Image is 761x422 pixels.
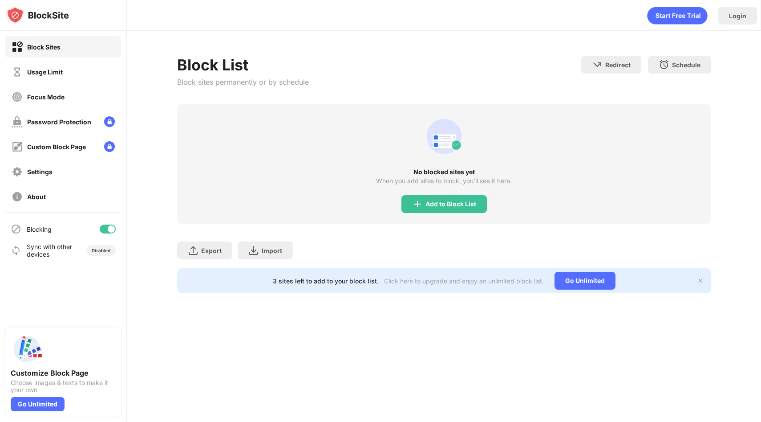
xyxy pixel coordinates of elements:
[605,61,631,69] div: Redirect
[425,201,476,208] div: Add to Block List
[27,243,73,258] div: Sync with other devices
[11,245,21,256] img: sync-icon.svg
[384,277,544,285] div: Click here to upgrade and enjoy an unlimited block list.
[27,193,46,201] div: About
[201,247,222,254] div: Export
[177,168,711,176] div: No blocked sites yet
[27,43,61,51] div: Block Sites
[12,41,23,53] img: block-on.svg
[177,56,309,74] div: Block List
[177,78,309,86] div: Block sites permanently or by schedule
[11,397,65,411] div: Go Unlimited
[273,277,379,285] div: 3 sites left to add to your block list.
[697,277,704,284] img: x-button.svg
[11,333,43,365] img: push-custom-page.svg
[27,93,65,101] div: Focus Mode
[92,248,110,253] div: Disabled
[555,272,615,290] div: Go Unlimited
[12,166,23,177] img: settings-off.svg
[27,168,53,176] div: Settings
[12,116,23,127] img: password-protection-off.svg
[12,66,23,78] img: time-usage-off.svg
[423,115,466,158] div: animation
[12,141,23,152] img: customize-block-page-off.svg
[11,379,116,393] div: Choose images & texts to make it your own
[27,143,86,151] div: Custom Block Page
[12,191,23,202] img: about-off.svg
[27,68,63,76] div: Usage Limit
[104,141,115,152] img: lock-menu.svg
[6,6,69,24] img: logo-blocksite.svg
[729,12,746,20] div: Login
[104,116,115,127] img: lock-menu.svg
[11,369,116,377] div: Customize Block Page
[262,247,282,254] div: Import
[647,7,708,25] div: animation
[672,61,700,69] div: Schedule
[11,224,21,234] img: blocking-icon.svg
[27,118,91,126] div: Password Protection
[27,225,52,233] div: Blocking
[12,91,23,102] img: focus-off.svg
[376,177,512,184] div: When you add sites to block, you’ll see it here.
